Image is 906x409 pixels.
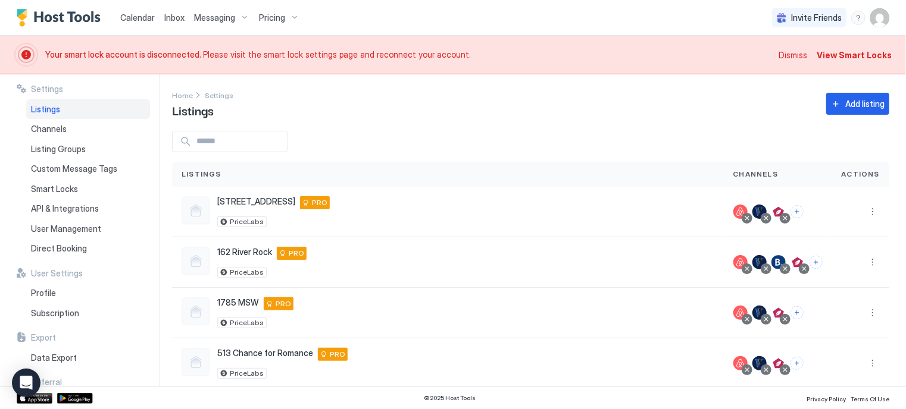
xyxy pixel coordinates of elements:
a: Calendar [120,11,155,24]
span: Actions [842,169,880,180]
a: Custom Message Tags [26,159,150,179]
span: Inbox [164,12,185,23]
span: Data Export [31,353,77,363]
a: Privacy Policy [807,392,846,404]
a: Home [172,89,193,101]
span: Channels [31,124,67,134]
div: menu [866,204,880,219]
a: Settings [205,89,233,101]
a: App Store [17,393,52,404]
span: 513 Chance for Romance [217,348,313,358]
span: PRO [330,349,345,360]
span: Pricing [259,12,285,23]
span: PRO [312,197,327,208]
button: Connect channels [791,306,804,319]
button: More options [866,356,880,370]
span: Referral [31,377,62,388]
div: Dismiss [779,49,807,61]
span: 162 River Rock [217,247,272,257]
a: Terms Of Use [851,392,889,404]
span: Subscription [31,308,79,319]
a: Listings [26,99,150,119]
button: More options [866,306,880,320]
div: Add listing [845,97,885,110]
a: Smart Locks [26,179,150,199]
span: Privacy Policy [807,395,846,402]
span: User Settings [31,268,83,279]
div: menu [866,306,880,320]
span: PRO [276,298,291,309]
a: Subscription [26,303,150,323]
span: Your smart lock account is disconnected. [45,49,203,59]
button: More options [866,204,880,219]
a: Listing Groups [26,139,150,159]
a: API & Integrations [26,199,150,219]
span: Home [172,91,193,100]
a: Profile [26,283,150,303]
span: Invite Friends [791,12,842,23]
span: Messaging [194,12,235,23]
div: View Smart Locks [817,49,892,61]
a: Inbox [164,11,185,24]
div: Open Intercom Messenger [12,369,40,397]
a: Google Play Store [57,393,93,404]
div: User profile [870,8,889,27]
button: Add listing [826,93,889,115]
input: Input Field [192,131,287,152]
span: [STREET_ADDRESS] [217,196,295,207]
a: Data Export [26,348,150,368]
span: Custom Message Tags [31,163,117,174]
a: Channels [26,119,150,139]
span: Export [31,332,56,343]
button: More options [866,255,880,269]
span: PRO [289,248,304,259]
span: Settings [205,91,233,100]
div: menu [866,356,880,370]
span: Listings [172,101,214,119]
span: User Management [31,224,101,234]
span: Listings [182,169,221,180]
button: Connect channels [810,256,823,269]
span: Listing Groups [31,144,86,155]
span: Smart Locks [31,184,78,194]
div: menu [866,255,880,269]
span: Please visit the smart lock settings page and reconnect your account. [45,49,771,60]
a: Host Tools Logo [17,9,106,27]
span: Settings [31,84,63,95]
span: © 2025 Host Tools [424,394,476,402]
span: Listings [31,104,60,115]
span: 1785 MSW [217,297,259,308]
span: Channels [733,169,779,180]
a: User Management [26,219,150,239]
span: API & Integrations [31,203,99,214]
button: Connect channels [791,357,804,370]
button: Connect channels [791,205,804,218]
span: Profile [31,288,56,298]
div: menu [851,11,866,25]
a: Direct Booking [26,238,150,259]
span: Terms Of Use [851,395,889,402]
div: Breadcrumb [172,89,193,101]
div: Breadcrumb [205,89,233,101]
span: Calendar [120,12,155,23]
span: Direct Booking [31,243,87,254]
